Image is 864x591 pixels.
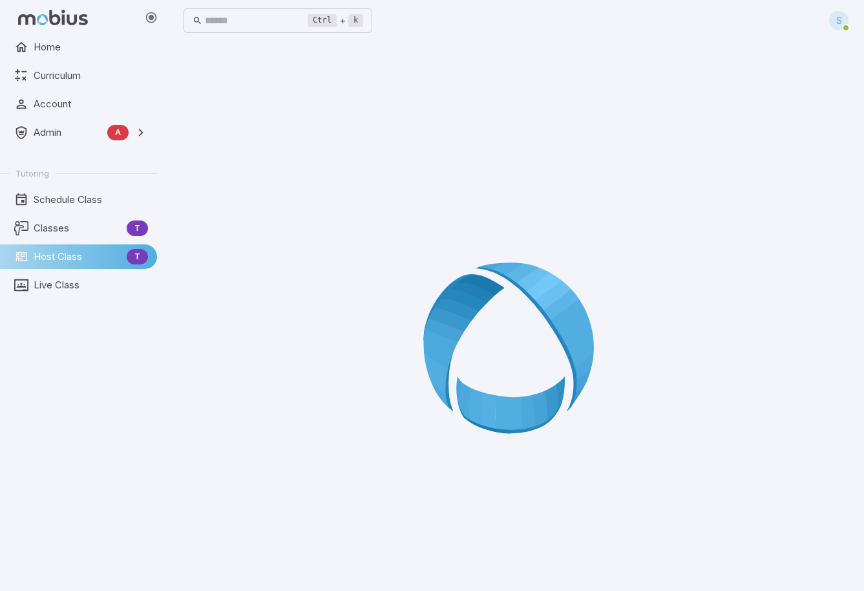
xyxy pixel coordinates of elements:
span: Tutoring [16,167,49,179]
div: S [829,11,848,30]
span: Classes [34,221,121,235]
span: Account [34,97,148,111]
span: T [127,222,148,235]
span: Curriculum [34,69,148,83]
div: + [308,13,363,28]
kbd: k [348,14,363,27]
kbd: Ctrl [308,14,337,27]
span: A [107,126,129,139]
span: T [127,250,148,263]
span: Home [34,40,148,54]
span: Host Class [34,250,121,264]
span: Schedule Class [34,193,148,207]
span: Admin [34,125,102,140]
span: Live Class [34,278,148,292]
